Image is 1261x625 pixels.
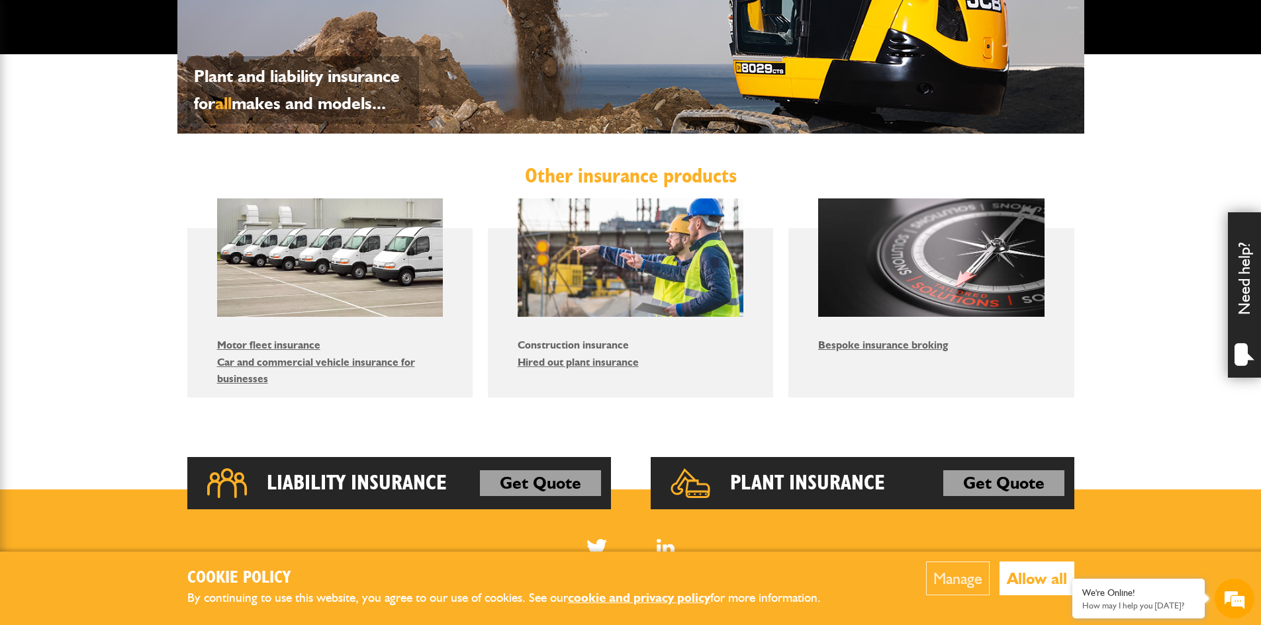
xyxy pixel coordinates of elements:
img: Linked In [657,539,675,556]
p: Plant and liability insurance for makes and models... [194,63,412,117]
button: Allow all [1000,562,1074,595]
a: Car and commercial vehicle insurance for businesses [217,356,415,386]
p: How may I help you today? [1082,601,1195,610]
h2: Cookie Policy [187,568,843,589]
input: Enter your last name [17,122,242,151]
div: We're Online! [1082,587,1195,599]
img: Construction insurance [518,198,744,317]
div: Need help? [1228,212,1261,378]
a: Motor fleet insurance [217,339,320,351]
a: Get Quote [943,470,1064,497]
p: By continuing to use this website, you agree to our use of cookies. See our for more information. [187,588,843,608]
h2: Liability Insurance [267,470,447,497]
img: Bespoke insurance broking [818,198,1045,317]
div: Minimize live chat window [217,7,249,38]
div: Chat with us now [69,74,222,91]
img: Motor fleet insurance [217,198,444,317]
button: Manage [926,562,990,595]
a: Get Quote [480,470,601,497]
h2: Plant Insurance [730,470,885,497]
input: Enter your email address [17,161,242,190]
img: Twitter [586,539,607,556]
span: all [215,93,232,114]
a: cookie and privacy policy [568,590,710,605]
h2: Other insurance products [187,163,1074,188]
input: Enter your phone number [17,200,242,229]
em: Start Chat [180,407,240,425]
a: Hired out plant insurance [518,356,639,368]
a: Bespoke insurance broking [818,339,948,351]
a: LinkedIn [657,539,675,556]
a: Construction insurance [518,339,629,351]
textarea: Type your message and hit 'Enter' [17,239,242,396]
img: d_20077148190_company_1631870298795_20077148190 [23,73,56,92]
